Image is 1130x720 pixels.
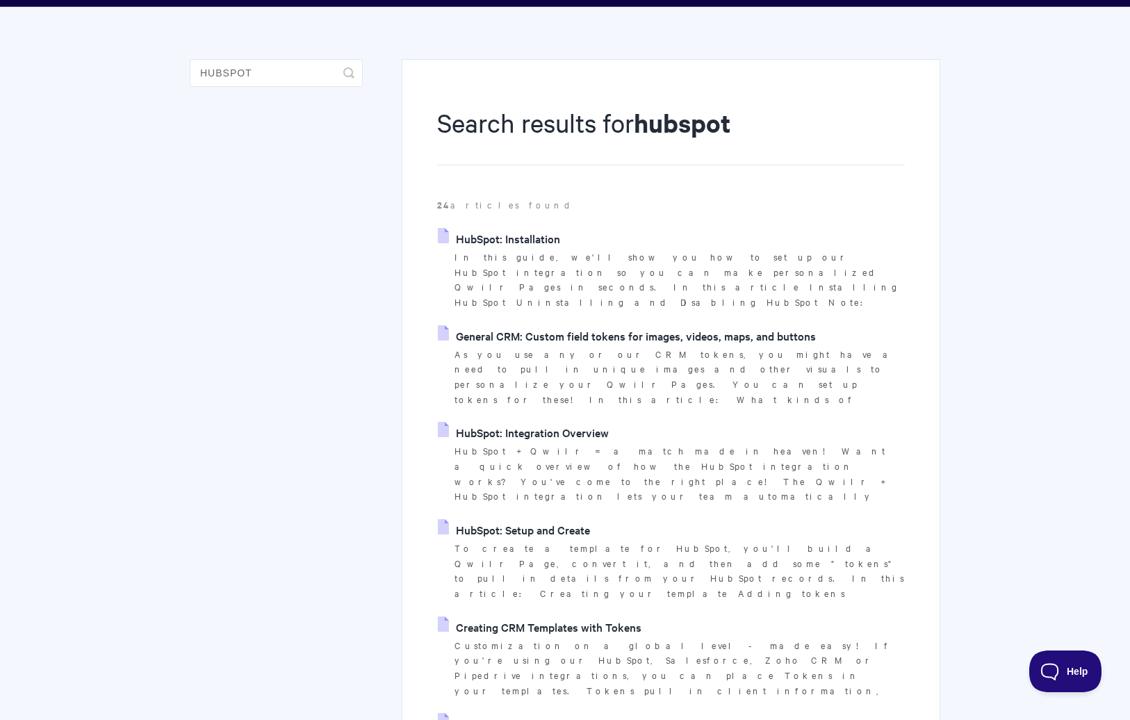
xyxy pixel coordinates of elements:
[437,197,905,213] p: articles found
[1029,651,1102,692] iframe: Toggle Customer Support
[438,325,816,346] a: General CRM: Custom field tokens for images, videos, maps, and buttons
[455,541,905,601] p: To create a template for HubSpot, you'll build a Qwilr Page, convert it, and then add some "token...
[438,616,641,637] a: Creating CRM Templates with Tokens
[437,198,450,211] strong: 24
[190,59,363,87] input: Search
[455,249,905,310] p: In this guide, we'll show you how to set up our HubSpot integration so you can make personalized ...
[438,422,609,443] a: HubSpot: Integration Overview
[438,519,590,540] a: HubSpot: Setup and Create
[437,105,905,165] h1: Search results for
[455,638,905,698] p: Customization on a global level - made easy! If you're using our HubSpot, Salesforce, Zoho CRM or...
[634,106,730,140] strong: hubspot
[455,443,905,504] p: HubSpot + Qwilr = a match made in heaven! Want a quick overview of how the HubSpot integration wo...
[438,228,560,249] a: HubSpot: Installation
[455,347,905,407] p: As you use any or our CRM tokens, you might have a need to pull in unique images and other visual...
